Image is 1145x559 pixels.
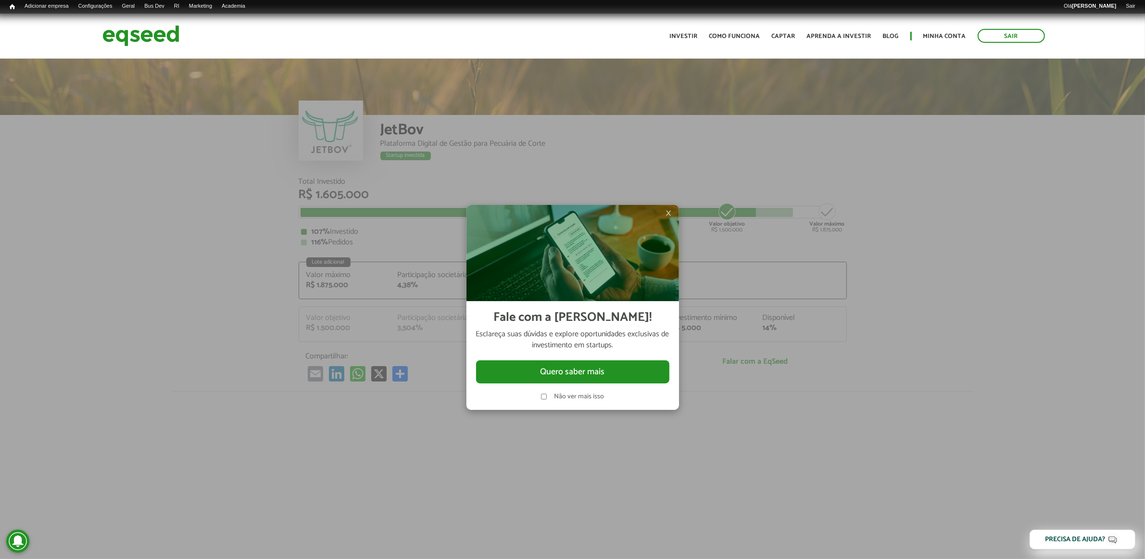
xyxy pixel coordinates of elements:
a: Blog [883,33,899,39]
img: EqSeed [102,23,179,49]
span: × [666,207,672,219]
label: Não ver mais isso [554,394,604,400]
a: RI [169,2,184,10]
a: Aprenda a investir [807,33,871,39]
button: Quero saber mais [476,360,669,383]
a: Sair [978,29,1045,43]
a: Bus Dev [139,2,169,10]
a: Academia [217,2,250,10]
p: Esclareça suas dúvidas e explore oportunidades exclusivas de investimento em startups. [476,329,669,351]
a: Marketing [184,2,217,10]
h2: Fale com a [PERSON_NAME]! [493,311,652,325]
a: Sair [1121,2,1140,10]
a: Geral [117,2,139,10]
strong: [PERSON_NAME] [1072,3,1116,9]
span: Início [10,3,15,10]
a: Adicionar empresa [20,2,74,10]
a: Minha conta [923,33,966,39]
a: Captar [772,33,795,39]
a: Olá[PERSON_NAME] [1059,2,1121,10]
a: Como funciona [709,33,760,39]
a: Início [5,2,20,12]
img: Imagem celular [466,205,679,301]
a: Investir [670,33,698,39]
a: Configurações [74,2,117,10]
